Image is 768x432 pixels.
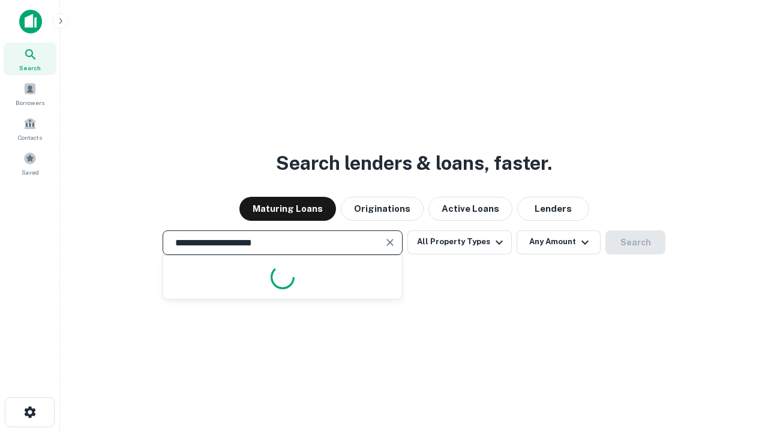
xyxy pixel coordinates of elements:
[517,230,601,254] button: Any Amount
[407,230,512,254] button: All Property Types
[341,197,424,221] button: Originations
[19,10,42,34] img: capitalize-icon.png
[517,197,589,221] button: Lenders
[4,147,56,179] a: Saved
[428,197,512,221] button: Active Loans
[18,133,42,142] span: Contacts
[19,63,41,73] span: Search
[4,112,56,145] a: Contacts
[4,77,56,110] a: Borrowers
[239,197,336,221] button: Maturing Loans
[708,336,768,394] iframe: Chat Widget
[4,43,56,75] a: Search
[16,98,44,107] span: Borrowers
[22,167,39,177] span: Saved
[382,234,398,251] button: Clear
[276,149,552,178] h3: Search lenders & loans, faster.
